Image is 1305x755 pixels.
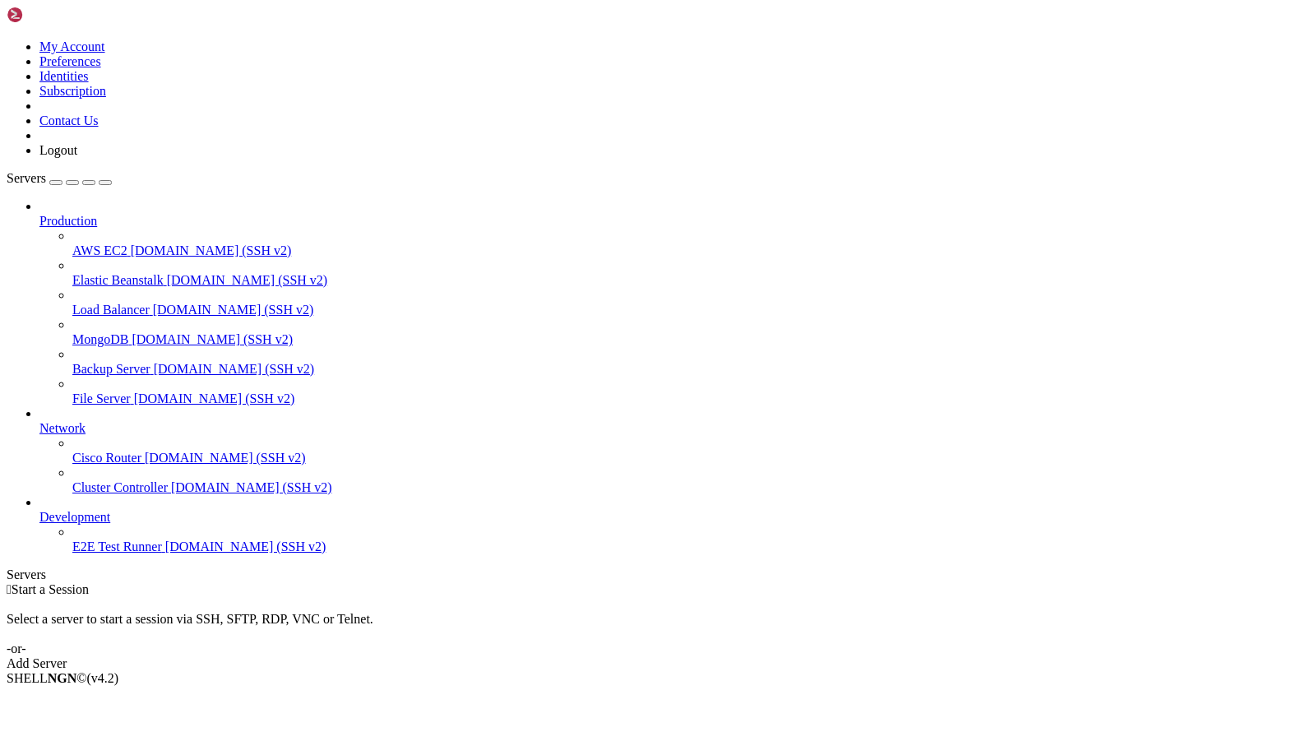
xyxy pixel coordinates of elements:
span: [DOMAIN_NAME] (SSH v2) [165,540,326,554]
li: Network [39,406,1298,495]
li: Backup Server [DOMAIN_NAME] (SSH v2) [72,347,1298,377]
span: 4.2.0 [87,671,119,685]
li: Elastic Beanstalk [DOMAIN_NAME] (SSH v2) [72,258,1298,288]
span: [DOMAIN_NAME] (SSH v2) [167,273,328,287]
li: Cisco Router [DOMAIN_NAME] (SSH v2) [72,436,1298,466]
a: Logout [39,143,77,157]
img: Shellngn [7,7,101,23]
span: File Server [72,391,131,405]
span: Load Balancer [72,303,150,317]
li: E2E Test Runner [DOMAIN_NAME] (SSH v2) [72,525,1298,554]
a: Development [39,510,1298,525]
li: File Server [DOMAIN_NAME] (SSH v2) [72,377,1298,406]
div: Select a server to start a session via SSH, SFTP, RDP, VNC or Telnet. -or- [7,597,1298,656]
div: Servers [7,567,1298,582]
a: E2E Test Runner [DOMAIN_NAME] (SSH v2) [72,540,1298,554]
a: Production [39,214,1298,229]
span: Backup Server [72,362,150,376]
span: MongoDB [72,332,128,346]
a: Servers [7,171,112,185]
span: E2E Test Runner [72,540,162,554]
span: [DOMAIN_NAME] (SSH v2) [131,243,292,257]
li: Production [39,199,1298,406]
span: AWS EC2 [72,243,127,257]
li: MongoDB [DOMAIN_NAME] (SSH v2) [72,317,1298,347]
span:  [7,582,12,596]
a: Cluster Controller [DOMAIN_NAME] (SSH v2) [72,480,1298,495]
a: My Account [39,39,105,53]
span: [DOMAIN_NAME] (SSH v2) [145,451,306,465]
span: Elastic Beanstalk [72,273,164,287]
li: Load Balancer [DOMAIN_NAME] (SSH v2) [72,288,1298,317]
span: [DOMAIN_NAME] (SSH v2) [132,332,293,346]
span: Cluster Controller [72,480,168,494]
span: Network [39,421,86,435]
span: [DOMAIN_NAME] (SSH v2) [171,480,332,494]
a: Contact Us [39,113,99,127]
div: Add Server [7,656,1298,671]
a: Subscription [39,84,106,98]
span: Cisco Router [72,451,141,465]
a: MongoDB [DOMAIN_NAME] (SSH v2) [72,332,1298,347]
a: AWS EC2 [DOMAIN_NAME] (SSH v2) [72,243,1298,258]
span: Start a Session [12,582,89,596]
a: Network [39,421,1298,436]
span: [DOMAIN_NAME] (SSH v2) [154,362,315,376]
span: Servers [7,171,46,185]
a: Elastic Beanstalk [DOMAIN_NAME] (SSH v2) [72,273,1298,288]
a: Cisco Router [DOMAIN_NAME] (SSH v2) [72,451,1298,466]
a: Identities [39,69,89,83]
li: Cluster Controller [DOMAIN_NAME] (SSH v2) [72,466,1298,495]
span: SHELL © [7,671,118,685]
b: NGN [48,671,77,685]
span: [DOMAIN_NAME] (SSH v2) [134,391,295,405]
a: File Server [DOMAIN_NAME] (SSH v2) [72,391,1298,406]
span: Production [39,214,97,228]
li: Development [39,495,1298,554]
a: Preferences [39,54,101,68]
li: AWS EC2 [DOMAIN_NAME] (SSH v2) [72,229,1298,258]
a: Backup Server [DOMAIN_NAME] (SSH v2) [72,362,1298,377]
a: Load Balancer [DOMAIN_NAME] (SSH v2) [72,303,1298,317]
span: Development [39,510,110,524]
span: [DOMAIN_NAME] (SSH v2) [153,303,314,317]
